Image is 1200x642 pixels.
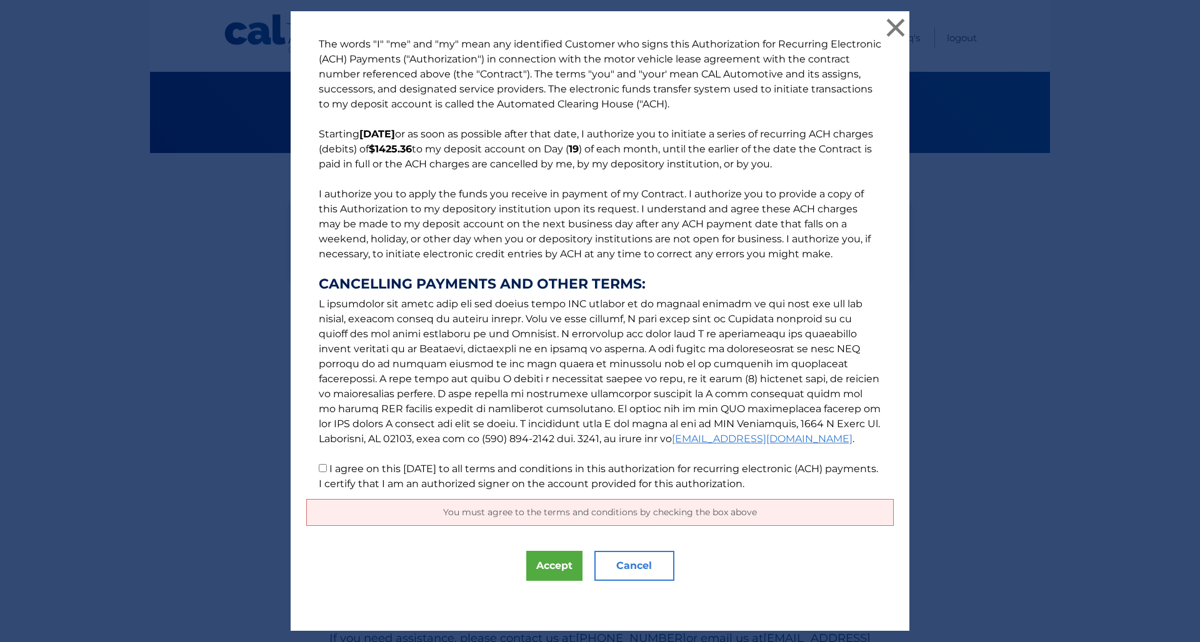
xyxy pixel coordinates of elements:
button: Accept [526,551,582,581]
button: × [883,15,908,40]
b: $1425.36 [369,143,412,155]
p: The words "I" "me" and "my" mean any identified Customer who signs this Authorization for Recurri... [306,37,894,491]
b: [DATE] [359,128,395,140]
a: [EMAIL_ADDRESS][DOMAIN_NAME] [672,433,852,445]
b: 19 [569,143,579,155]
button: Cancel [594,551,674,581]
label: I agree on this [DATE] to all terms and conditions in this authorization for recurring electronic... [319,463,878,490]
span: You must agree to the terms and conditions by checking the box above [443,506,757,518]
strong: CANCELLING PAYMENTS AND OTHER TERMS: [319,277,881,292]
